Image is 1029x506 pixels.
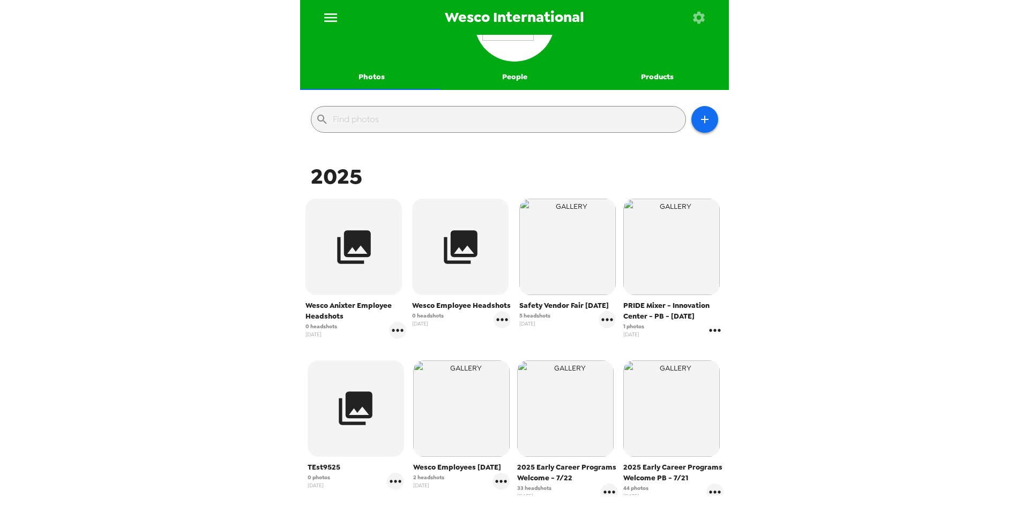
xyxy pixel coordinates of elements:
span: 1 photos [623,322,644,330]
span: 2025 Early Career Programs Welcome - 7/22 [517,462,618,484]
img: gallery [623,360,720,457]
span: 44 photos [623,484,648,492]
span: [DATE] [623,330,644,338]
button: gallery menu [389,322,406,339]
span: [DATE] [308,481,330,489]
span: 0 headshots [412,312,444,320]
span: [DATE] [413,481,444,489]
button: gallery menu [493,473,510,490]
span: [DATE] [623,492,648,500]
span: Wesco Employees [DATE] [413,462,510,473]
span: [DATE] [412,320,444,328]
span: 5 headshots [519,312,550,320]
span: Wesco Anixter Employee Headshots [305,300,406,322]
button: gallery menu [706,484,724,501]
span: [DATE] [305,330,337,338]
button: gallery menu [494,311,511,328]
button: Products [586,64,729,90]
button: gallery menu [387,473,404,490]
span: 2025 [311,162,362,191]
span: [DATE] [517,492,551,500]
button: Photos [300,64,443,90]
span: Wesco International [445,10,584,25]
span: Wesco Employee Headshots [412,300,511,311]
button: gallery menu [599,311,616,328]
input: Find photos [333,111,681,128]
span: 0 headshots [305,322,337,330]
span: 2 headshots [413,473,444,481]
span: 0 photos [308,473,330,481]
span: 2025 Early Career Programs Welcome PB - 7/21 [623,462,724,484]
img: gallery [623,199,720,295]
span: 33 headshots [517,484,551,492]
span: PRIDE Mixer - Innovation Center - PB - [DATE] [623,300,724,322]
img: gallery [413,360,510,457]
img: gallery [519,199,616,295]
span: [DATE] [519,320,550,328]
button: gallery menu [706,322,724,339]
button: gallery menu [601,484,618,501]
button: People [443,64,586,90]
span: TEst9525 [308,462,404,473]
span: Safety Vendor Fair [DATE] [519,300,616,311]
img: gallery [517,360,614,457]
